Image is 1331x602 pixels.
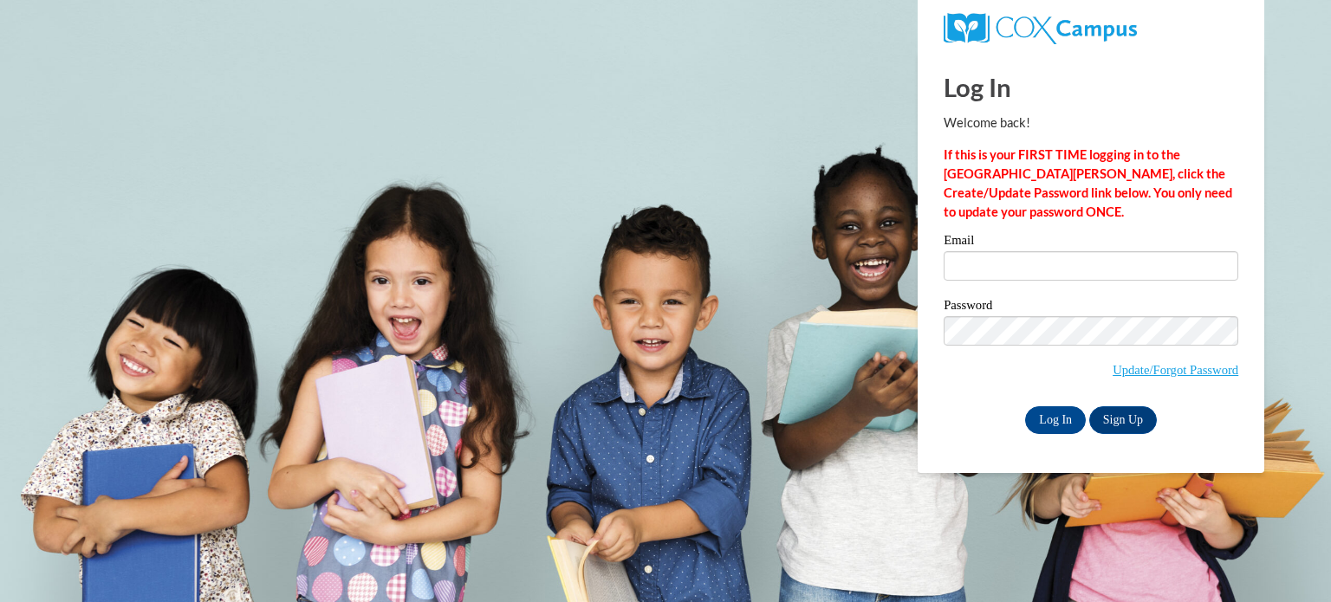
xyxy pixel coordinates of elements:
[944,234,1238,251] label: Email
[1089,406,1157,434] a: Sign Up
[1113,363,1238,377] a: Update/Forgot Password
[944,13,1137,44] img: COX Campus
[944,20,1137,35] a: COX Campus
[944,113,1238,133] p: Welcome back!
[1025,406,1086,434] input: Log In
[944,69,1238,105] h1: Log In
[944,299,1238,316] label: Password
[944,147,1232,219] strong: If this is your FIRST TIME logging in to the [GEOGRAPHIC_DATA][PERSON_NAME], click the Create/Upd...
